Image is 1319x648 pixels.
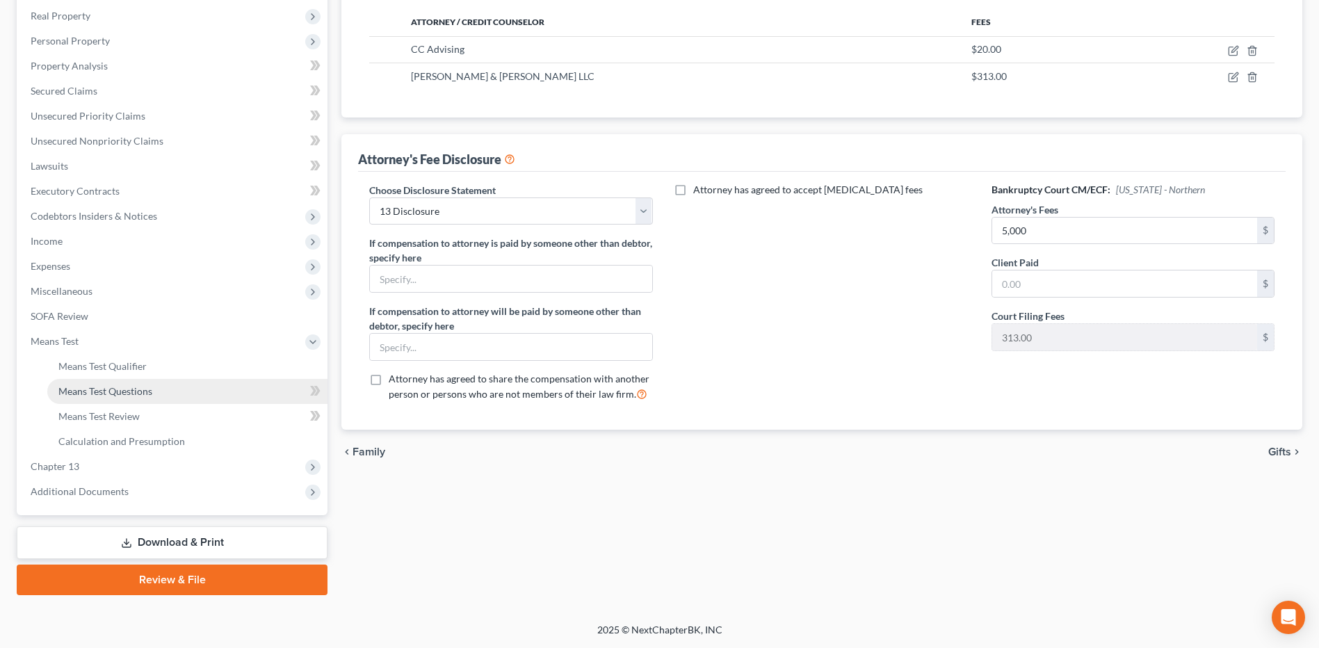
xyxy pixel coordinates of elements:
[1291,446,1302,457] i: chevron_right
[31,460,79,472] span: Chapter 13
[369,183,496,197] label: Choose Disclosure Statement
[1268,446,1291,457] span: Gifts
[31,310,88,322] span: SOFA Review
[31,485,129,497] span: Additional Documents
[47,379,327,404] a: Means Test Questions
[693,184,923,195] span: Attorney has agreed to accept [MEDICAL_DATA] fees
[47,429,327,454] a: Calculation and Presumption
[411,43,464,55] span: CC Advising
[19,129,327,154] a: Unsecured Nonpriority Claims
[1257,270,1274,297] div: $
[1257,324,1274,350] div: $
[19,179,327,204] a: Executory Contracts
[31,160,68,172] span: Lawsuits
[389,373,649,400] span: Attorney has agreed to share the compensation with another person or persons who are not members ...
[1268,446,1302,457] button: Gifts chevron_right
[369,236,652,265] label: If compensation to attorney is paid by someone other than debtor, specify here
[992,270,1257,297] input: 0.00
[358,151,515,168] div: Attorney's Fee Disclosure
[31,335,79,347] span: Means Test
[971,43,1001,55] span: $20.00
[370,334,652,360] input: Specify...
[31,185,120,197] span: Executory Contracts
[31,110,145,122] span: Unsecured Priority Claims
[370,266,652,292] input: Specify...
[17,526,327,559] a: Download & Print
[971,17,991,27] span: Fees
[1116,184,1205,195] span: [US_STATE] - Northern
[58,360,147,372] span: Means Test Qualifier
[47,354,327,379] a: Means Test Qualifier
[341,446,385,457] button: chevron_left Family
[992,255,1039,270] label: Client Paid
[971,70,1007,82] span: $313.00
[992,309,1065,323] label: Court Filing Fees
[31,35,110,47] span: Personal Property
[19,79,327,104] a: Secured Claims
[411,17,544,27] span: Attorney / Credit Counselor
[1257,218,1274,244] div: $
[31,10,90,22] span: Real Property
[992,202,1058,217] label: Attorney's Fees
[58,435,185,447] span: Calculation and Presumption
[1272,601,1305,634] div: Open Intercom Messenger
[19,104,327,129] a: Unsecured Priority Claims
[992,183,1275,197] h6: Bankruptcy Court CM/ECF:
[353,446,385,457] span: Family
[31,285,92,297] span: Miscellaneous
[264,623,1056,648] div: 2025 © NextChapterBK, INC
[19,154,327,179] a: Lawsuits
[31,135,163,147] span: Unsecured Nonpriority Claims
[341,446,353,457] i: chevron_left
[31,260,70,272] span: Expenses
[58,410,140,422] span: Means Test Review
[31,60,108,72] span: Property Analysis
[992,324,1257,350] input: 0.00
[31,210,157,222] span: Codebtors Insiders & Notices
[58,385,152,397] span: Means Test Questions
[19,304,327,329] a: SOFA Review
[17,565,327,595] a: Review & File
[19,54,327,79] a: Property Analysis
[47,404,327,429] a: Means Test Review
[992,218,1257,244] input: 0.00
[31,85,97,97] span: Secured Claims
[411,70,594,82] span: [PERSON_NAME] & [PERSON_NAME] LLC
[369,304,652,333] label: If compensation to attorney will be paid by someone other than debtor, specify here
[31,235,63,247] span: Income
